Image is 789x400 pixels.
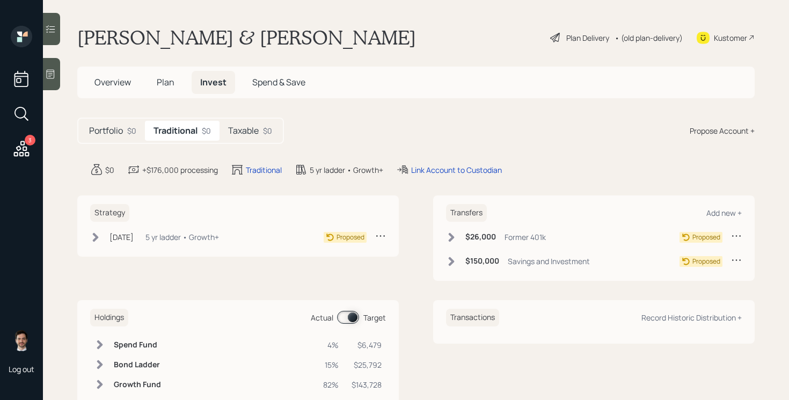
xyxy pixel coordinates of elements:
[690,125,755,136] div: Propose Account +
[114,360,161,369] h6: Bond Ladder
[89,126,123,136] h5: Portfolio
[109,231,134,243] div: [DATE]
[352,379,382,390] div: $143,728
[310,164,383,176] div: 5 yr ladder • Growth+
[228,126,259,136] h5: Taxable
[127,125,136,136] div: $0
[252,76,305,88] span: Spend & Save
[323,379,339,390] div: 82%
[90,309,128,326] h6: Holdings
[641,312,742,323] div: Record Historic Distribution +
[508,256,590,267] div: Savings and Investment
[411,164,502,176] div: Link Account to Custodian
[566,32,609,43] div: Plan Delivery
[311,312,333,323] div: Actual
[446,309,499,326] h6: Transactions
[323,359,339,370] div: 15%
[323,339,339,351] div: 4%
[157,76,174,88] span: Plan
[465,232,496,242] h6: $26,000
[114,380,161,389] h6: Growth Fund
[352,359,382,370] div: $25,792
[154,126,198,136] h5: Traditional
[714,32,747,43] div: Kustomer
[692,257,720,266] div: Proposed
[505,231,546,243] div: Former 401k
[337,232,364,242] div: Proposed
[352,339,382,351] div: $6,479
[94,76,131,88] span: Overview
[263,125,272,136] div: $0
[90,204,129,222] h6: Strategy
[9,364,34,374] div: Log out
[145,231,219,243] div: 5 yr ladder • Growth+
[446,204,487,222] h6: Transfers
[202,125,211,136] div: $0
[246,164,282,176] div: Traditional
[11,330,32,351] img: jonah-coleman-headshot.png
[105,164,114,176] div: $0
[25,135,35,146] div: 3
[114,340,161,350] h6: Spend Fund
[706,208,742,218] div: Add new +
[615,32,683,43] div: • (old plan-delivery)
[465,257,499,266] h6: $150,000
[77,26,416,49] h1: [PERSON_NAME] & [PERSON_NAME]
[142,164,218,176] div: +$176,000 processing
[363,312,386,323] div: Target
[200,76,227,88] span: Invest
[692,232,720,242] div: Proposed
